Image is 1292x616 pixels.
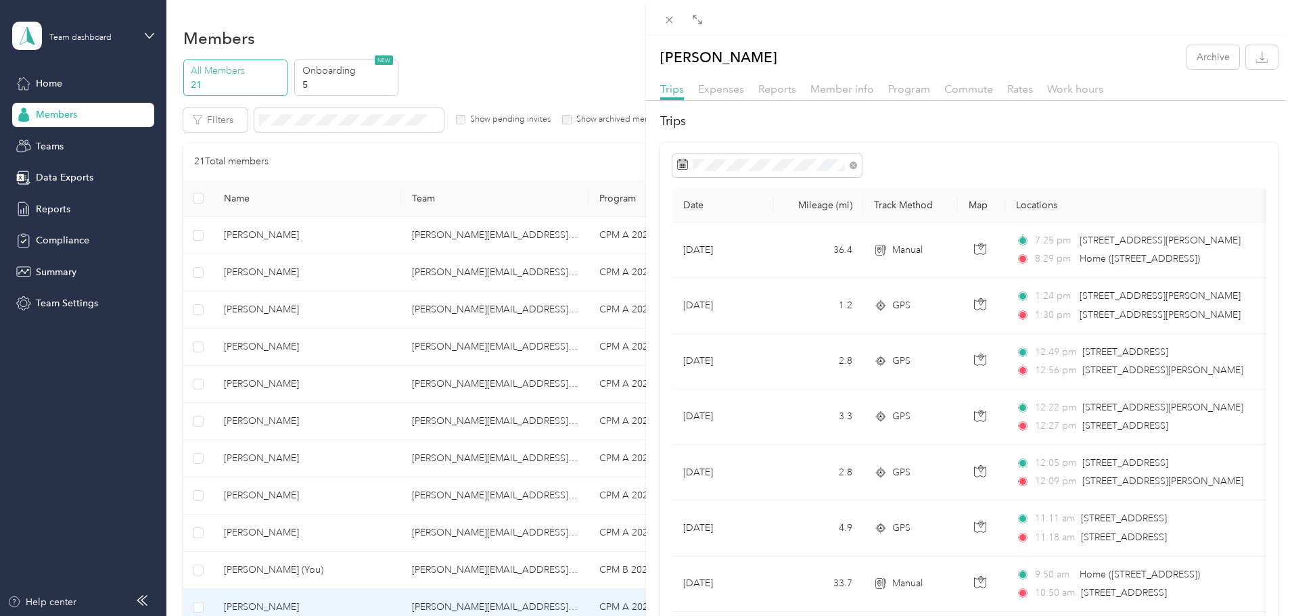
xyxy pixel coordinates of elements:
iframe: Everlance-gr Chat Button Frame [1216,540,1292,616]
span: [STREET_ADDRESS] [1081,513,1167,524]
span: 11:11 am [1035,511,1075,526]
span: [STREET_ADDRESS][PERSON_NAME] [1082,364,1243,376]
td: [DATE] [672,278,774,333]
span: [STREET_ADDRESS][PERSON_NAME] [1082,475,1243,487]
span: [STREET_ADDRESS] [1081,587,1167,598]
span: GPS [892,298,910,313]
span: Trips [660,82,684,95]
span: 1:30 pm [1035,308,1074,323]
th: Track Method [863,189,958,222]
span: [STREET_ADDRESS] [1082,346,1168,358]
span: 7:25 pm [1035,233,1074,248]
span: 9:50 am [1035,567,1074,582]
span: 12:05 pm [1035,456,1076,471]
span: [STREET_ADDRESS][PERSON_NAME] [1082,402,1243,413]
span: Rates [1007,82,1033,95]
td: [DATE] [672,445,774,500]
span: Home ([STREET_ADDRESS]) [1080,253,1200,264]
td: [DATE] [672,334,774,389]
td: 2.8 [774,334,863,389]
span: Reports [758,82,796,95]
span: 10:50 am [1035,586,1075,600]
span: GPS [892,354,910,369]
h2: Trips [660,112,1278,131]
span: [STREET_ADDRESS][PERSON_NAME] [1080,290,1241,302]
th: Date [672,189,774,222]
span: 12:56 pm [1035,363,1076,378]
span: Program [888,82,930,95]
span: 1:24 pm [1035,289,1074,304]
td: 4.9 [774,500,863,556]
td: [DATE] [672,222,774,278]
span: 12:27 pm [1035,419,1076,433]
span: Commute [944,82,993,95]
td: 1.2 [774,278,863,333]
span: GPS [892,465,910,480]
th: Mileage (mi) [774,189,863,222]
th: Map [958,189,1005,222]
span: Manual [892,576,923,591]
span: Home ([STREET_ADDRESS]) [1080,569,1200,580]
td: 33.7 [774,556,863,612]
span: [STREET_ADDRESS] [1082,457,1168,469]
span: 11:18 am [1035,530,1075,545]
td: 36.4 [774,222,863,278]
td: [DATE] [672,389,774,445]
span: GPS [892,521,910,536]
td: [DATE] [672,556,774,612]
span: Manual [892,243,923,258]
span: 8:29 pm [1035,252,1074,266]
span: 12:22 pm [1035,400,1076,415]
td: [DATE] [672,500,774,556]
span: Member info [810,82,874,95]
span: Work hours [1047,82,1103,95]
span: [STREET_ADDRESS] [1081,531,1167,543]
span: Expenses [698,82,744,95]
span: GPS [892,409,910,424]
span: [STREET_ADDRESS] [1082,420,1168,431]
span: [STREET_ADDRESS][PERSON_NAME] [1080,309,1241,321]
span: [STREET_ADDRESS][PERSON_NAME] [1080,235,1241,246]
td: 3.3 [774,389,863,445]
p: [PERSON_NAME] [660,45,777,69]
td: 2.8 [774,445,863,500]
span: 12:49 pm [1035,345,1076,360]
button: Archive [1187,45,1239,69]
span: 12:09 pm [1035,474,1076,489]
